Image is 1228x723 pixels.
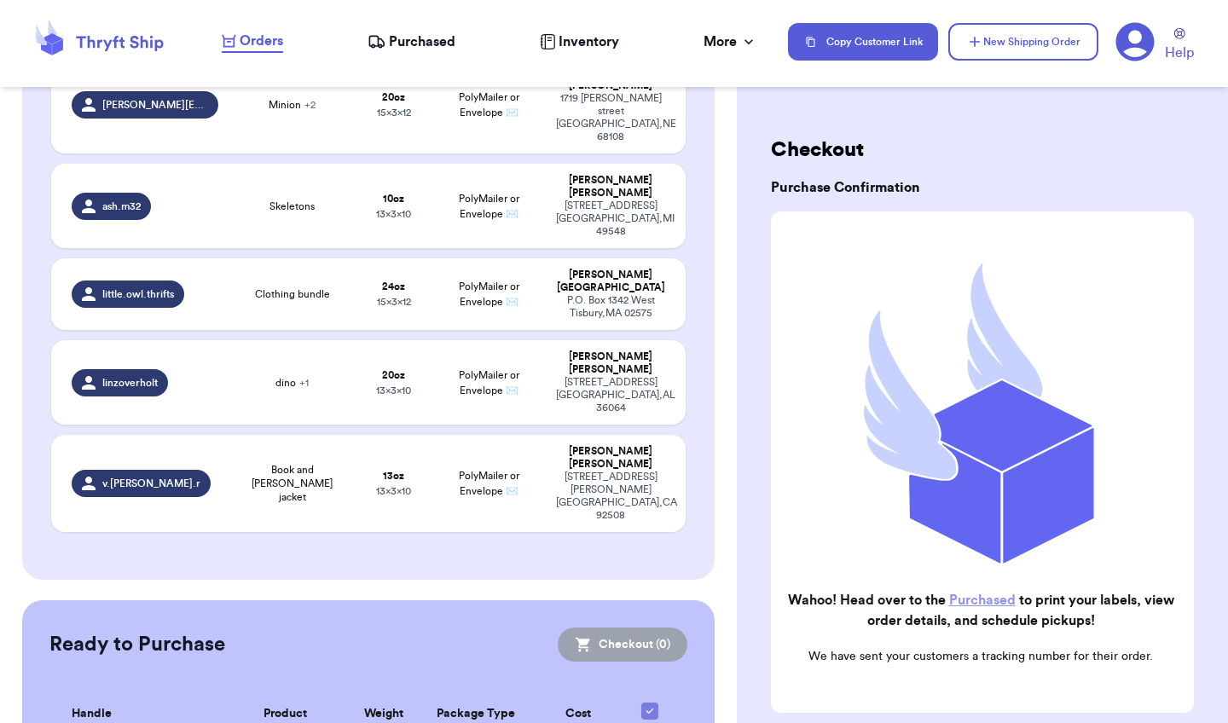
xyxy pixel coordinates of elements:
[102,287,174,301] span: little.owl.thrifts
[556,376,665,414] div: [STREET_ADDRESS] [GEOGRAPHIC_DATA] , AL 36064
[459,471,519,496] span: PolyMailer or Envelope ✉️
[275,376,309,390] span: dino
[269,200,315,213] span: Skeletons
[376,385,411,396] span: 13 x 3 x 10
[556,269,665,294] div: [PERSON_NAME] [GEOGRAPHIC_DATA]
[240,31,283,51] span: Orders
[382,370,405,380] strong: 20 oz
[383,194,404,204] strong: 10 oz
[102,477,200,490] span: v.[PERSON_NAME].r
[269,98,316,112] span: Minion
[771,136,1194,164] h2: Checkout
[556,294,665,320] div: P.O. Box 1342 West Tisbury , MA 02575
[556,350,665,376] div: [PERSON_NAME] [PERSON_NAME]
[558,628,687,662] button: Checkout (0)
[239,463,345,504] span: Book and [PERSON_NAME] jacket
[540,32,619,52] a: Inventory
[389,32,455,52] span: Purchased
[382,281,405,292] strong: 24 oz
[556,200,665,238] div: [STREET_ADDRESS] [GEOGRAPHIC_DATA] , MI 49548
[376,486,411,496] span: 13 x 3 x 10
[376,209,411,219] span: 13 x 3 x 10
[704,32,757,52] div: More
[556,471,665,522] div: [STREET_ADDRESS][PERSON_NAME] [GEOGRAPHIC_DATA] , CA 92508
[771,177,1194,198] h3: Purchase Confirmation
[459,92,519,118] span: PolyMailer or Envelope ✉️
[377,107,411,118] span: 15 x 3 x 12
[72,705,112,723] span: Handle
[368,32,455,52] a: Purchased
[949,593,1016,607] a: Purchased
[556,92,665,143] div: 1719 [PERSON_NAME] street [GEOGRAPHIC_DATA] , NE 68108
[459,281,519,307] span: PolyMailer or Envelope ✉️
[948,23,1098,61] button: New Shipping Order
[383,471,404,481] strong: 13 oz
[382,92,405,102] strong: 20 oz
[255,287,330,301] span: Clothing bundle
[102,200,141,213] span: ash.m32
[459,194,519,219] span: PolyMailer or Envelope ✉️
[556,174,665,200] div: [PERSON_NAME] [PERSON_NAME]
[102,376,158,390] span: linzoverholt
[788,23,938,61] button: Copy Customer Link
[459,370,519,396] span: PolyMailer or Envelope ✉️
[1165,28,1194,63] a: Help
[785,590,1177,631] h2: Wahoo! Head over to the to print your labels, view order details, and schedule pickups!
[299,378,309,388] span: + 1
[1165,43,1194,63] span: Help
[304,100,316,110] span: + 2
[785,648,1177,665] p: We have sent your customers a tracking number for their order.
[49,631,225,658] h2: Ready to Purchase
[102,98,208,112] span: [PERSON_NAME][EMAIL_ADDRESS][PERSON_NAME][DOMAIN_NAME]
[222,31,283,53] a: Orders
[377,297,411,307] span: 15 x 3 x 12
[556,445,665,471] div: [PERSON_NAME] [PERSON_NAME]
[559,32,619,52] span: Inventory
